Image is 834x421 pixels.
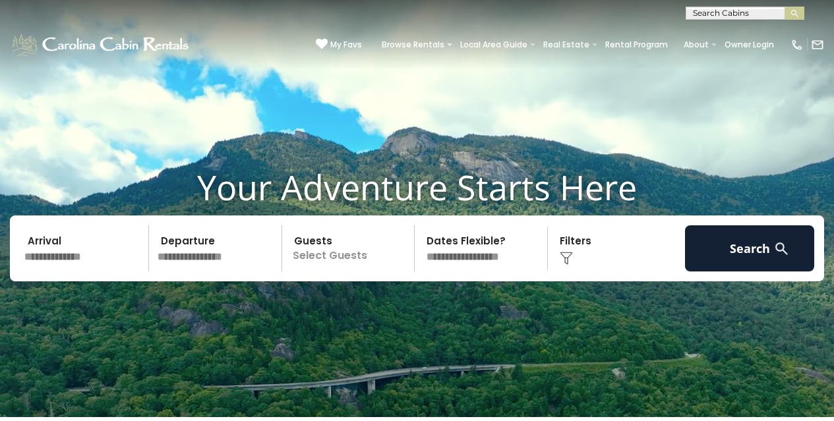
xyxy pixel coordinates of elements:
[773,240,790,257] img: search-regular-white.png
[718,36,781,54] a: Owner Login
[10,167,824,208] h1: Your Adventure Starts Here
[316,38,362,51] a: My Favs
[10,32,193,58] img: White-1-1-2.png
[560,252,573,265] img: filter--v1.png
[811,38,824,51] img: mail-regular-white.png
[375,36,451,54] a: Browse Rentals
[330,39,362,51] span: My Favs
[677,36,715,54] a: About
[537,36,596,54] a: Real Estate
[790,38,804,51] img: phone-regular-white.png
[286,225,415,271] p: Select Guests
[685,225,814,271] button: Search
[599,36,674,54] a: Rental Program
[454,36,534,54] a: Local Area Guide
